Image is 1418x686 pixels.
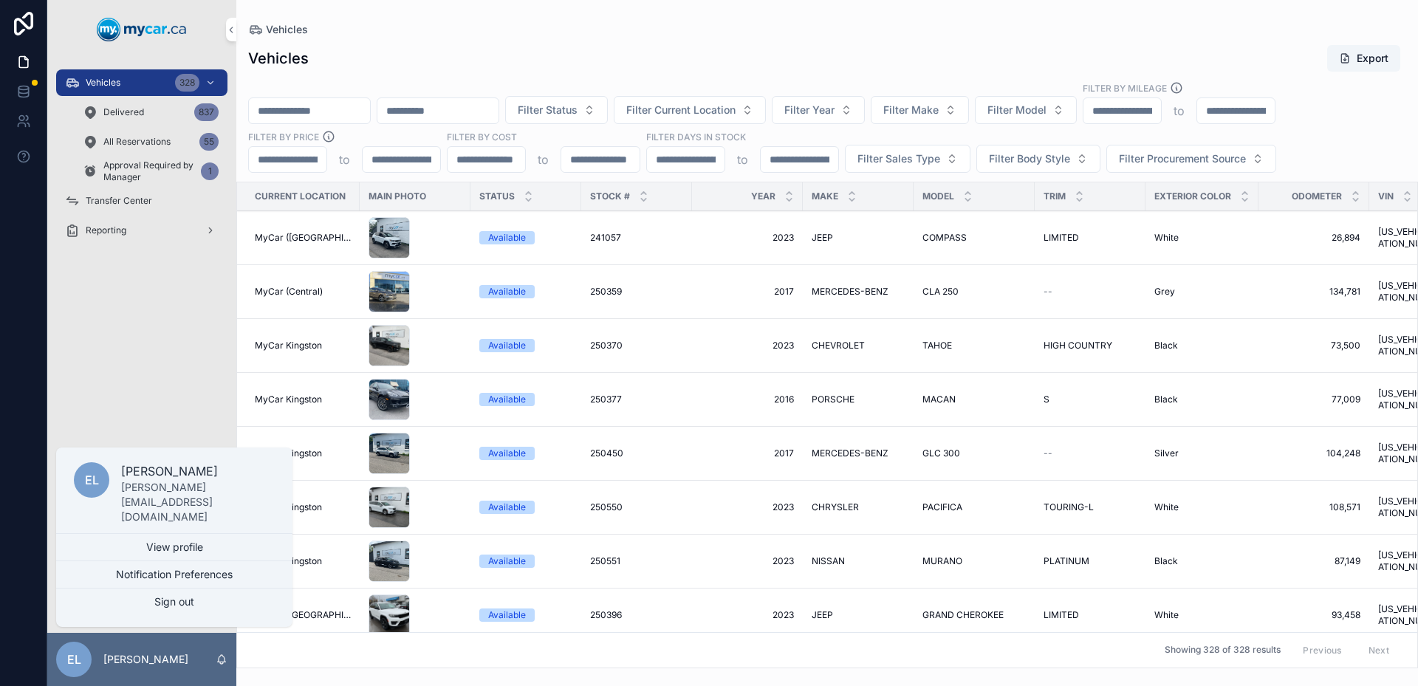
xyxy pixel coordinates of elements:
[812,609,905,621] a: JEEP
[1154,286,1250,298] a: Grey
[590,232,683,244] a: 241057
[1267,340,1360,351] span: 73,500
[86,195,152,207] span: Transfer Center
[1044,394,1049,405] span: S
[1154,555,1250,567] a: Black
[1378,191,1394,202] span: VIN
[1044,286,1137,298] a: --
[590,555,620,567] span: 250551
[1154,447,1250,459] a: Silver
[922,501,962,513] span: PACIFICA
[1154,340,1250,351] a: Black
[922,232,1026,244] a: COMPASS
[479,447,572,460] a: Available
[248,130,319,143] label: FILTER BY PRICE
[626,103,736,117] span: Filter Current Location
[194,103,219,121] div: 837
[121,480,275,524] p: [PERSON_NAME][EMAIL_ADDRESS][DOMAIN_NAME]
[701,501,794,513] a: 2023
[479,501,572,514] a: Available
[590,501,623,513] span: 250550
[922,555,1026,567] a: MURANO
[56,69,227,96] a: Vehicles328
[1154,447,1179,459] span: Silver
[56,217,227,244] a: Reporting
[1267,609,1360,621] span: 93,458
[701,394,794,405] span: 2016
[590,609,683,621] a: 250396
[857,151,940,166] span: Filter Sales Type
[1044,394,1137,405] a: S
[488,231,526,244] div: Available
[922,286,959,298] span: CLA 250
[614,96,766,124] button: Select Button
[103,160,195,183] span: Approval Required by Manager
[479,555,572,568] a: Available
[1154,340,1178,351] span: Black
[883,103,939,117] span: Filter Make
[784,103,835,117] span: Filter Year
[518,103,578,117] span: Filter Status
[86,77,120,89] span: Vehicles
[175,74,199,92] div: 328
[812,286,888,298] span: MERCEDES-BENZ
[1044,232,1079,244] span: LIMITED
[121,462,275,480] p: [PERSON_NAME]
[255,191,346,202] span: Current Location
[871,96,969,124] button: Select Button
[701,609,794,621] a: 2023
[1154,555,1178,567] span: Black
[701,555,794,567] a: 2023
[922,340,952,351] span: TAHOE
[255,609,351,621] span: MyCar ([GEOGRAPHIC_DATA])
[1044,340,1137,351] a: HIGH COUNTRY
[1044,555,1137,567] a: PLATINUM
[590,340,623,351] span: 250370
[1292,191,1342,202] span: Odometer
[701,286,794,298] span: 2017
[922,555,962,567] span: MURANO
[812,447,905,459] a: MERCEDES-BENZ
[987,103,1047,117] span: Filter Model
[488,555,526,568] div: Available
[1154,609,1179,621] span: White
[255,555,351,567] a: MyCar Kingston
[1154,501,1179,513] span: White
[922,394,956,405] span: MACAN
[1044,447,1052,459] span: --
[812,340,865,351] span: CHEVROLET
[701,447,794,459] span: 2017
[1154,191,1231,202] span: Exterior Color
[1154,232,1179,244] span: White
[772,96,865,124] button: Select Button
[103,652,188,667] p: [PERSON_NAME]
[56,589,292,615] button: Sign out
[590,191,630,202] span: Stock #
[1267,394,1360,405] a: 77,009
[751,191,775,202] span: Year
[266,22,308,37] span: Vehicles
[1044,286,1052,298] span: --
[1119,151,1246,166] span: Filter Procurement Source
[479,285,572,298] a: Available
[590,447,623,459] span: 250450
[646,130,746,143] label: Filter Days In Stock
[1044,555,1089,567] span: PLATINUM
[339,151,350,168] p: to
[1044,609,1079,621] span: LIMITED
[447,130,517,143] label: FILTER BY COST
[479,393,572,406] a: Available
[505,96,608,124] button: Select Button
[590,447,683,459] a: 250450
[701,232,794,244] a: 2023
[1044,501,1094,513] span: TOURING-L
[103,106,144,118] span: Delivered
[1267,447,1360,459] a: 104,248
[255,340,322,351] span: MyCar Kingston
[590,501,683,513] a: 250550
[1154,609,1250,621] a: White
